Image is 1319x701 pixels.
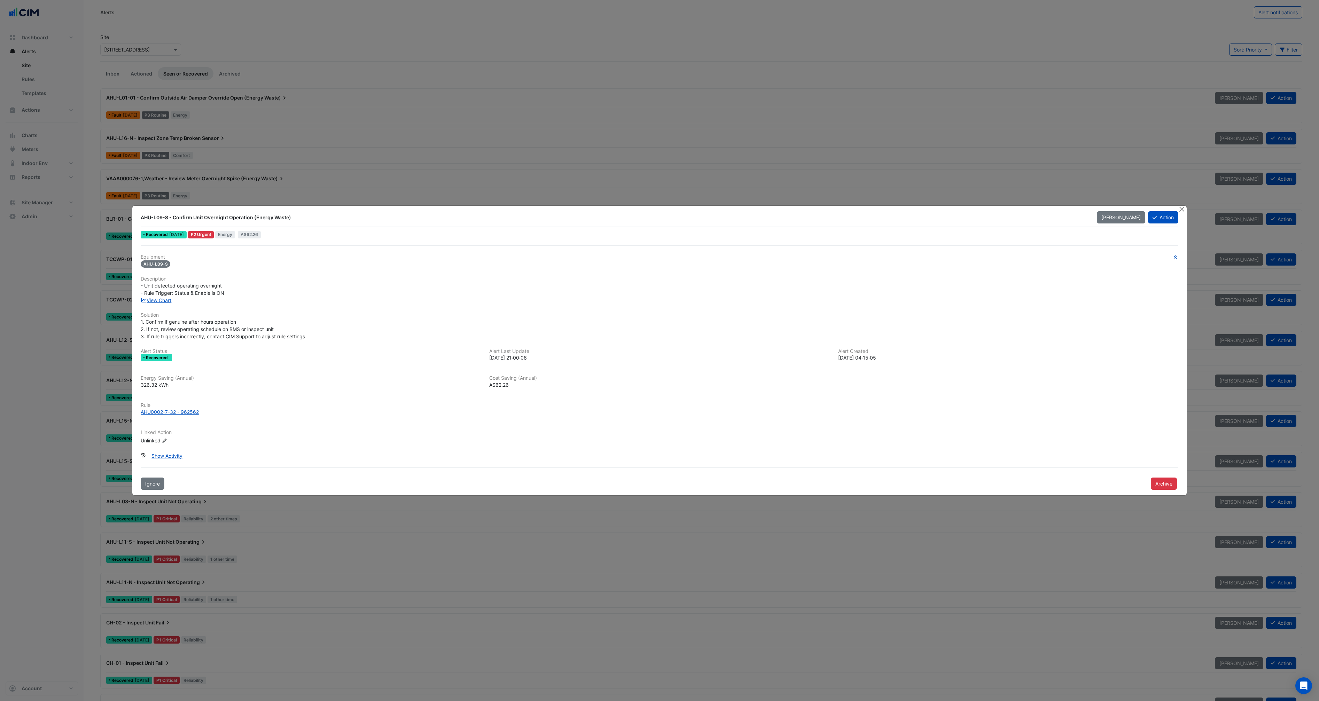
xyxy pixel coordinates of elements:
[141,408,1178,416] a: AHU0002-7-32 - 962562
[1097,211,1145,223] button: [PERSON_NAME]
[489,354,829,361] div: [DATE] 21:00:06
[141,260,171,268] span: AHU-L09-S
[141,312,1178,318] h6: Solution
[215,231,235,238] span: Energy
[489,375,829,381] h6: Cost Saving (Annual)
[141,402,1178,408] h6: Rule
[169,232,184,237] span: Tue 19-Aug-2025 21:00 AEST
[145,481,160,487] span: Ignore
[1101,214,1141,220] span: [PERSON_NAME]
[489,348,829,354] h6: Alert Last Update
[141,437,224,444] div: Unlinked
[141,348,481,354] h6: Alert Status
[141,381,481,388] div: 326.32 kWh
[1148,211,1178,223] button: Action
[141,375,481,381] h6: Energy Saving (Annual)
[141,408,199,416] div: AHU0002-7-32 - 962562
[1178,206,1185,213] button: Close
[162,438,167,443] fa-icon: Edit Linked Action
[141,214,1088,221] div: AHU-L09-S - Confirm Unit Overnight Operation (Energy Waste)
[141,430,1178,435] h6: Linked Action
[141,297,172,303] a: View Chart
[147,450,187,462] button: Show Activity
[141,478,164,490] button: Ignore
[1151,478,1177,490] button: Archive
[141,319,305,339] span: 1. Confirm if genuine after hours operation 2. If not, review operating schedule on BMS or inspec...
[489,382,509,388] span: A$62.26
[141,254,1178,260] h6: Equipment
[141,283,224,296] span: - Unit detected operating overnight - Rule Trigger: Status & Enable is ON
[838,354,1178,361] div: [DATE] 04:15:05
[146,233,169,237] span: Recovered
[1295,677,1312,694] div: Open Intercom Messenger
[146,356,169,360] span: Recovered
[838,348,1178,354] h6: Alert Created
[188,231,214,238] div: P2 Urgent
[141,276,1178,282] h6: Description
[241,232,258,237] span: A$62.26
